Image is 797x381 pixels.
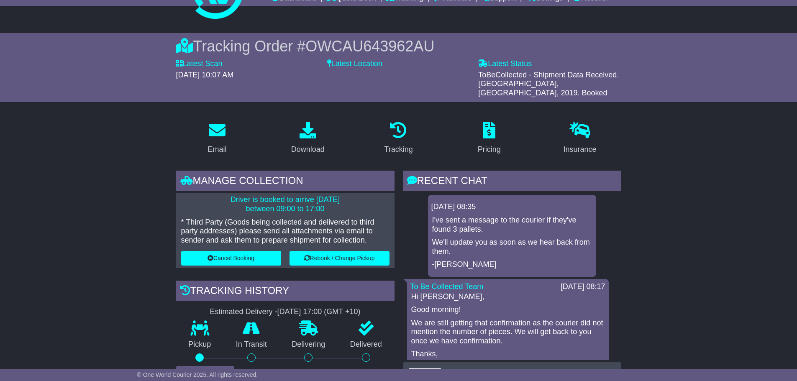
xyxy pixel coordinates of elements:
p: Delivering [279,340,338,349]
a: Download [286,119,330,158]
p: Good morning! [411,305,605,315]
div: RECENT CHAT [403,171,621,193]
div: Tracking history [176,281,395,303]
label: Latest Location [327,59,382,69]
button: View Full Tracking [176,366,234,381]
a: Tracking [379,119,418,158]
a: Insurance [558,119,602,158]
label: Latest Scan [176,59,223,69]
div: [DATE] 08:17 [561,282,605,292]
p: -[PERSON_NAME] [432,260,592,269]
p: We are still getting that confirmation as the courier did not mention the number of pieces. We wi... [411,319,605,346]
div: [DATE] 08:35 [431,202,593,212]
div: Insurance [564,144,597,155]
a: To Be Collected Team [410,282,484,291]
button: Rebook / Change Pickup [290,251,390,266]
p: We'll update you as soon as we hear back from them. [432,238,592,256]
div: Tracking [384,144,413,155]
div: Estimated Delivery - [176,307,395,317]
span: [DATE] 10:07 AM [176,71,234,79]
p: Hi [PERSON_NAME], [411,292,605,302]
div: Tracking Order # [176,37,621,55]
p: Thanks, [411,350,605,359]
p: * Third Party (Goods being collected and delivered to third party addresses) please send all atta... [181,218,390,245]
p: Pickup [176,340,224,349]
div: Pricing [478,144,501,155]
span: OWCAU643962AU [305,38,434,55]
span: © One World Courier 2025. All rights reserved. [137,371,258,378]
button: Cancel Booking [181,251,281,266]
div: Download [291,144,325,155]
a: Email [202,119,232,158]
div: Email [208,144,226,155]
p: Driver is booked to arrive [DATE] between 09:00 to 17:00 [181,195,390,213]
div: Manage collection [176,171,395,193]
p: I've sent a message to the courier if they've found 3 pallets. [432,216,592,234]
div: [DATE] 17:00 (GMT +10) [277,307,361,317]
span: ToBeCollected - Shipment Data Received. [GEOGRAPHIC_DATA], [GEOGRAPHIC_DATA], 2019. Booked [478,71,619,97]
p: In Transit [223,340,279,349]
label: Latest Status [478,59,532,69]
a: Pricing [472,119,506,158]
p: Delivered [338,340,395,349]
